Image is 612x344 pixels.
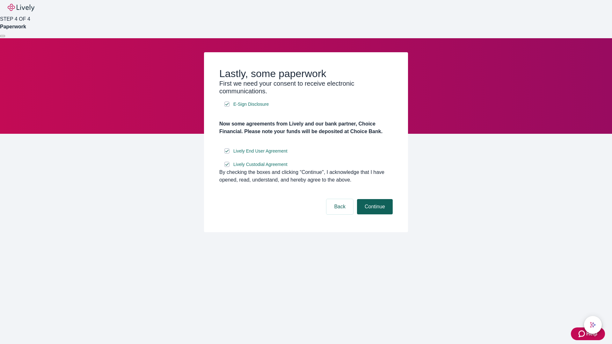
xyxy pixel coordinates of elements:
[219,120,393,135] h4: Now some agreements from Lively and our bank partner, Choice Financial. Please note your funds wi...
[571,327,605,340] button: Zendesk support iconHelp
[232,147,289,155] a: e-sign disclosure document
[326,199,353,214] button: Back
[233,161,288,168] span: Lively Custodial Agreement
[219,68,393,80] h2: Lastly, some paperwork
[233,148,288,154] span: Lively End User Agreement
[219,168,393,184] div: By checking the boxes and clicking “Continue", I acknowledge that I have opened, read, understand...
[579,330,586,338] svg: Zendesk support icon
[586,330,597,338] span: Help
[357,199,393,214] button: Continue
[590,322,596,328] svg: Lively AI Assistant
[584,316,602,334] button: chat
[232,100,270,108] a: e-sign disclosure document
[232,161,289,168] a: e-sign disclosure document
[219,80,393,95] h3: First we need your consent to receive electronic communications.
[8,4,34,11] img: Lively
[233,101,269,108] span: E-Sign Disclosure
